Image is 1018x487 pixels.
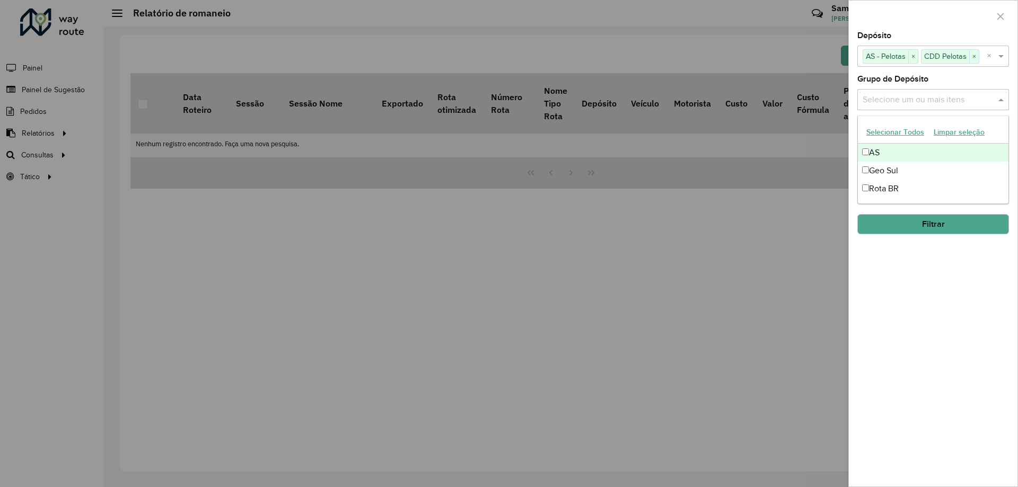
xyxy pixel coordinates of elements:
[858,180,1008,198] div: Rota BR
[929,124,989,140] button: Limpar seleção
[858,144,1008,162] div: AS
[857,29,891,42] label: Depósito
[857,73,928,85] label: Grupo de Depósito
[969,50,979,63] span: ×
[922,50,969,63] span: CDD Pelotas
[858,162,1008,180] div: Geo Sul
[908,50,918,63] span: ×
[857,116,1009,204] ng-dropdown-panel: Options list
[863,50,908,63] span: AS - Pelotas
[987,50,996,63] span: Clear all
[857,214,1009,234] button: Filtrar
[862,124,929,140] button: Selecionar Todos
